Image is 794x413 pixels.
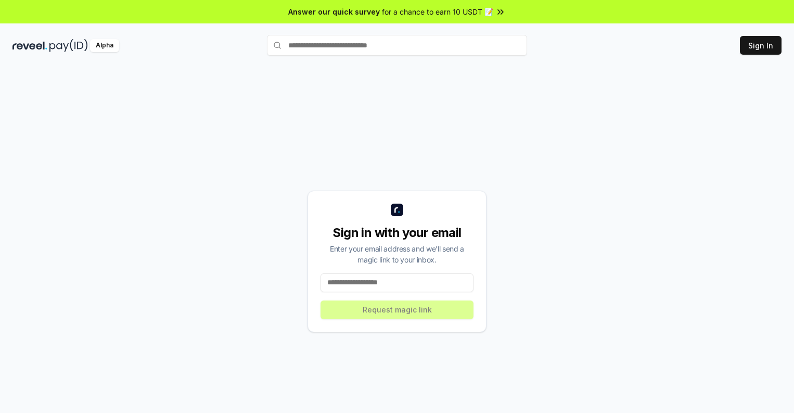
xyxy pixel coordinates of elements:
[321,224,473,241] div: Sign in with your email
[12,39,47,52] img: reveel_dark
[740,36,782,55] button: Sign In
[382,6,493,17] span: for a chance to earn 10 USDT 📝
[288,6,380,17] span: Answer our quick survey
[321,243,473,265] div: Enter your email address and we’ll send a magic link to your inbox.
[49,39,88,52] img: pay_id
[90,39,119,52] div: Alpha
[391,204,403,216] img: logo_small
